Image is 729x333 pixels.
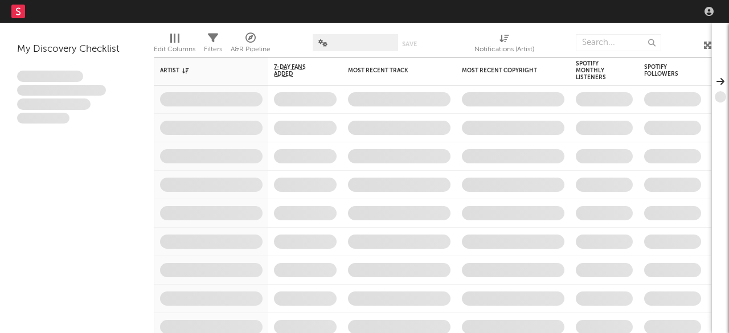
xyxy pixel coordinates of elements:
div: A&R Pipeline [231,43,271,56]
input: Search... [576,34,661,51]
span: Integer aliquet in purus et [17,85,106,96]
div: Spotify Monthly Listeners [576,60,616,81]
div: Artist [160,67,245,74]
button: Save [402,41,417,47]
span: 7-Day Fans Added [274,64,320,77]
span: Lorem ipsum dolor [17,71,83,82]
div: Notifications (Artist) [474,43,534,56]
div: Spotify Followers [644,64,684,77]
div: Most Recent Track [348,67,433,74]
div: Filters [204,43,222,56]
div: Most Recent Copyright [462,67,547,74]
div: Edit Columns [154,43,195,56]
span: Aliquam viverra [17,113,69,124]
div: My Discovery Checklist [17,43,137,56]
div: Notifications (Artist) [474,28,534,61]
div: A&R Pipeline [231,28,271,61]
div: Filters [204,28,222,61]
div: Edit Columns [154,28,195,61]
span: Praesent ac interdum [17,98,91,110]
